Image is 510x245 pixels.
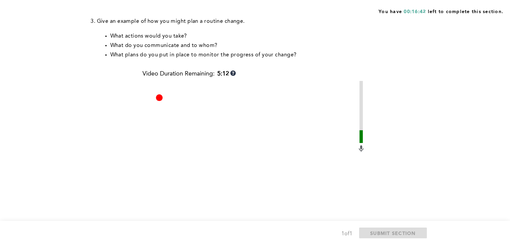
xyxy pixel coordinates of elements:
[370,230,416,236] span: SUBMIT SECTION
[217,70,229,78] b: 5:12
[110,32,424,41] li: What actions would you take?
[110,41,424,50] li: What do you communicate and to whom?
[110,50,424,60] li: What plans do you put in place to monitor the progress of your change?
[97,17,424,26] li: Give an example of how you might plan a routine change.
[404,9,426,14] span: 00:16:42
[359,228,427,238] button: SUBMIT SECTION
[341,229,352,239] div: 1 of 1
[379,7,503,15] span: You have left to complete this section.
[143,70,236,78] div: Video Duration Remaining:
